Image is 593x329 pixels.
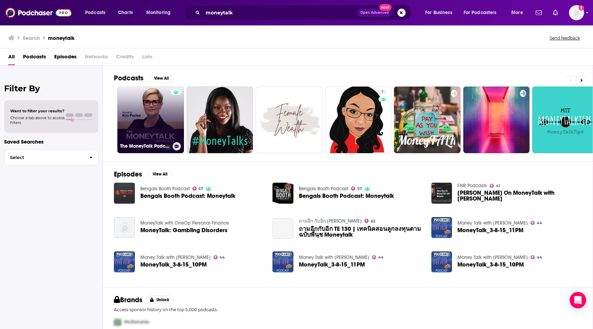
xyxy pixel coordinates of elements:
span: 44 [378,256,384,259]
span: More [511,8,523,18]
a: MoneyTalk_3-8-15_11PM [299,262,365,268]
a: Show notifications dropdown [550,7,561,19]
a: Bengals Booth Podcast [140,186,190,192]
img: Bengals Booth Podcast: Moneytalk [272,183,293,204]
span: 57 [357,187,362,190]
span: Charts [118,8,133,18]
a: Money Talk with Bob Brinker [457,254,528,260]
span: Logged in as cduhigg [569,5,584,20]
a: 44 [531,255,542,259]
button: Show profile menu [569,5,584,20]
a: 44 [213,255,225,259]
a: MoneyTalk_3-8-15_10PM [457,262,524,268]
a: 44 [372,255,384,259]
span: 57 [198,187,203,190]
img: Bengals Booth Podcast: Moneytalk [114,183,135,204]
h2: Filter By [4,83,98,93]
button: open menu [80,7,114,18]
img: First Pro Logo [111,315,124,329]
a: Money Talk with Bob Brinker [457,220,528,226]
span: Want to filter your results? [10,109,65,113]
a: Dave Ray On MoneyTalk with Melanie [457,190,582,202]
a: 57 [351,186,362,191]
a: 44 [531,221,542,225]
svg: Add a profile image [579,5,584,11]
h3: moneytalk [48,35,74,41]
h3: Search [23,35,40,41]
img: Podchaser - Follow, Share and Rate Podcasts [5,6,71,19]
span: Podcasts [85,8,105,18]
a: The MoneyTalk Podcast [117,87,184,153]
button: open menu [507,7,532,18]
span: Choose a tab above to access filters. [10,115,65,125]
a: ถามอีกกับอิก TE 130 | เทคนิคสอนลูกลงทุนตามฉบับพี่นุช Moneytalk [272,218,293,239]
span: 7 [381,89,384,96]
button: View All [149,74,174,82]
img: User Profile [569,5,584,20]
img: Dave Ray On MoneyTalk with Melanie [431,183,452,204]
a: 41 [490,184,500,188]
p: Saved Searches [4,138,98,145]
span: McDonalds [124,319,149,325]
a: MoneyTalk: Gambling Disorders [140,227,228,233]
a: MoneyTalk_3-8-15_10PM [140,262,207,268]
a: 63 [364,219,375,223]
button: Unlock [145,296,174,304]
a: MoneyTalk with OneOp Personal Finance [140,220,229,226]
span: 44 [537,256,542,259]
a: MoneyTalk_3-8-15_11PM [457,227,523,233]
span: [PERSON_NAME] On MoneyTalk with [PERSON_NAME] [457,190,582,202]
span: Networks [85,51,108,65]
div: Search podcasts, credits, & more... [190,5,418,21]
img: MoneyTalk_3-8-15_10PM [431,251,452,272]
a: 7 [379,89,386,95]
span: Monitoring [146,8,171,18]
img: MoneyTalk: Gambling Disorders [114,217,135,238]
button: View All [148,170,172,178]
span: For Business [425,8,452,18]
a: All [8,51,15,65]
a: Episodes [54,51,77,65]
h2: Episodes [114,170,142,179]
span: Credits [116,51,134,65]
a: Show notifications dropdown [533,7,545,19]
a: 7 [325,87,392,153]
p: Access sponsor history on the top 5,000 podcasts. [114,307,582,312]
a: Bengals Booth Podcast [299,186,348,192]
img: MoneyTalk_3-8-15_11PM [272,251,293,272]
span: Lists [142,51,152,65]
a: Bengals Booth Podcast: Moneytalk [299,193,394,199]
h3: The MoneyTalk Podcast [120,143,170,149]
a: Money Talk with Bob Brinker [140,254,211,260]
span: 44 [537,222,542,225]
a: ถามอีก กับอิก Tam-Eig [299,218,362,224]
button: Select [4,150,98,165]
a: Money Talk with Bob Brinker [299,254,369,260]
span: ถามอีกกับอิก TE 130 | เทคนิคสอนลูกลงทุนตามฉบับพี่นุช Moneytalk [299,226,423,238]
button: open menu [141,7,179,18]
a: Bengals Booth Podcast: Moneytalk [140,193,235,199]
div: Open Intercom Messenger [570,292,586,308]
span: 63 [371,220,375,223]
span: 41 [496,184,500,188]
span: Open Advanced [360,11,389,14]
span: Podcasts [23,51,46,65]
a: Charts [114,7,137,18]
img: MoneyTalk_3-8-15_11PM [431,217,452,238]
a: MoneyTalk_3-8-15_10PM [114,251,135,272]
a: PodcastsView All [114,74,174,82]
a: 57 [193,186,204,191]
